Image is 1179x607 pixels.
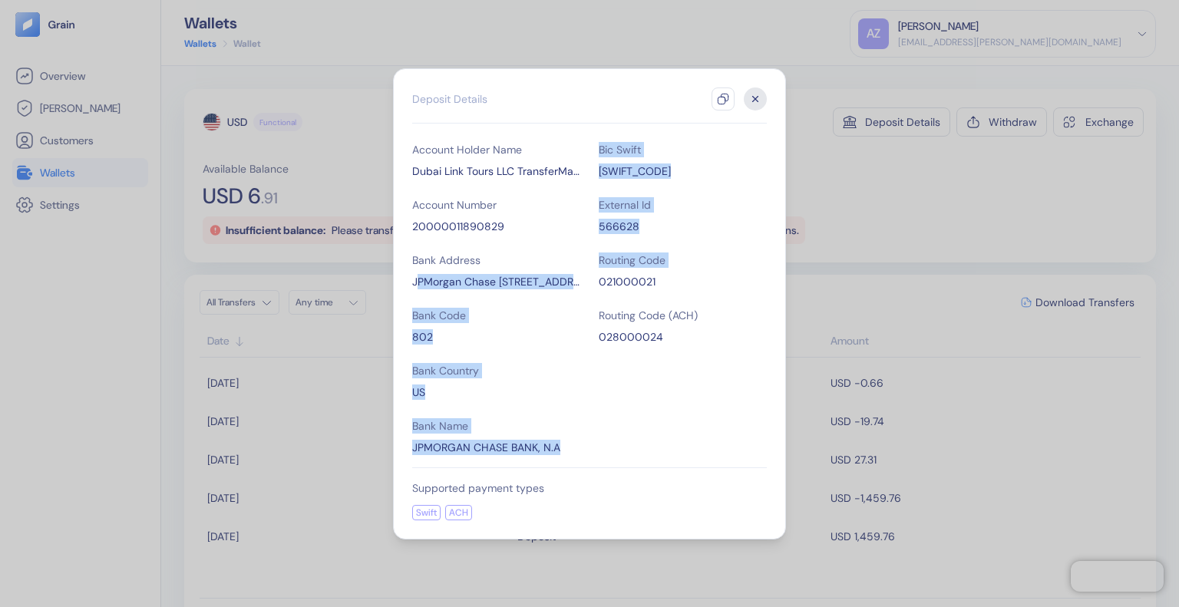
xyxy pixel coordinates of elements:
div: 20000011890829 [412,219,580,234]
div: 802 [412,329,580,345]
div: Bank Address [412,252,580,268]
div: JPMORGAN CHASE BANK, N.A [412,440,580,455]
div: US [412,384,580,400]
div: Bank Code [412,308,580,323]
div: 566628 [599,219,767,234]
div: Swift [412,505,441,520]
div: Routing Code (ACH) [599,308,767,323]
div: 021000021 [599,274,767,289]
div: 028000024 [599,329,767,345]
div: Deposit Details [412,91,487,107]
div: Bank Country [412,363,580,378]
div: Account Number [412,197,580,213]
div: Bank Name [412,418,580,434]
div: Dubai Link Tours LLC TransferMate [412,163,580,179]
div: Routing Code [599,252,767,268]
div: Supported payment types [412,480,767,496]
div: Account Holder Name [412,142,580,157]
div: ACH [445,505,472,520]
div: External Id [599,197,767,213]
div: CHASUS33 [599,163,767,179]
div: JPMorgan Chase 383 Madison Ave, New York, NY, 10017, USA [412,274,580,289]
div: Bic Swift [599,142,767,157]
